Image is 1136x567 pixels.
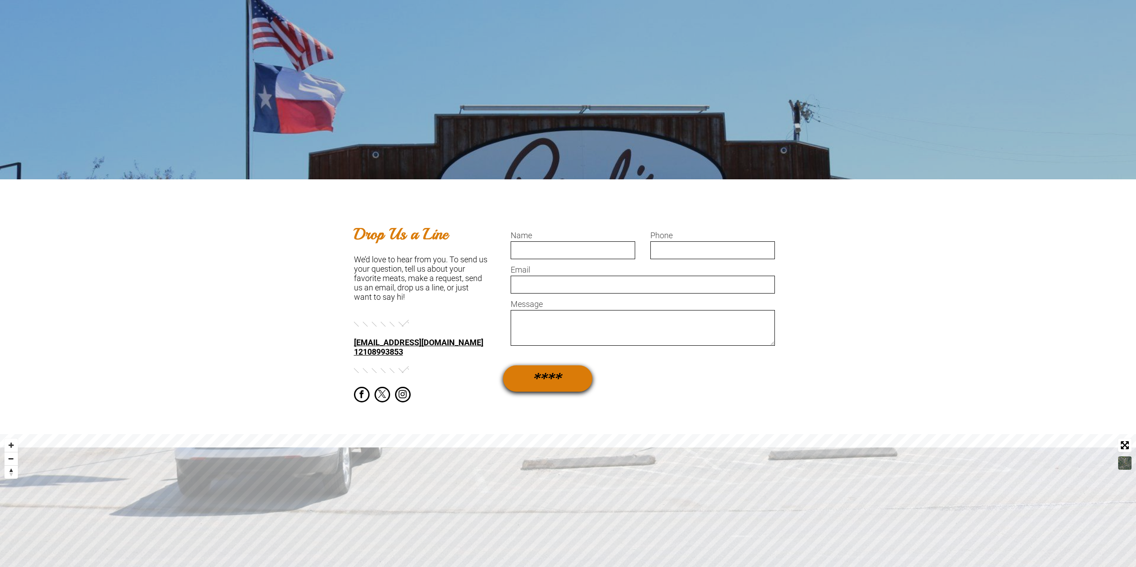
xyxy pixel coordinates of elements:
b: Drop Us a Line [354,224,448,244]
button: Reset bearing to north [4,465,18,479]
a: 12108993853 [354,347,403,356]
label: Email [511,265,775,274]
label: Message [511,299,775,309]
label: Name [511,231,635,240]
font: We’d love to hear from you. To send us your question, tell us about your favorite meats, make a r... [354,255,487,302]
a: [EMAIL_ADDRESS][DOMAIN_NAME] [354,338,483,347]
button: Zoom out [4,452,18,465]
button: Zoom in [4,439,18,452]
a: instagram [395,387,411,405]
a: twitter [375,387,390,405]
label: Phone [650,231,775,240]
a: facebook [354,387,370,405]
button: Toggle fullscreen [1118,439,1132,452]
